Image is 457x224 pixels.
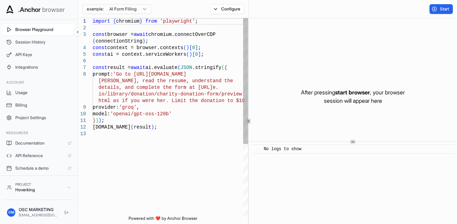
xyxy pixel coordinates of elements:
[186,52,189,57] span: (
[6,130,71,136] h3: Resources
[15,102,71,108] span: Billing
[145,18,157,24] span: from
[192,65,222,70] span: .stringify
[101,118,104,123] span: ;
[210,4,244,14] button: Configure
[131,65,145,70] span: await
[201,52,204,57] span: ;
[198,52,201,57] span: ]
[93,45,107,51] span: const
[255,146,258,153] span: ​
[4,4,15,15] img: Anchor Icon
[192,45,195,51] span: 0
[15,90,71,95] span: Usage
[78,51,86,58] div: 5
[195,18,198,24] span: ;
[78,131,86,137] div: 13
[145,65,177,70] span: ai.evaluate
[212,85,218,90] span: e.
[93,118,95,123] span: }
[180,65,192,70] span: JSON
[15,182,63,187] div: Project
[139,18,142,24] span: }
[99,118,101,123] span: )
[93,124,131,130] span: [DOMAIN_NAME]
[189,45,192,51] span: [
[137,105,139,110] span: ,
[93,32,107,37] span: const
[18,5,41,15] span: .Anchor
[107,45,183,51] span: context = browser.contexts
[93,38,95,44] span: (
[131,124,133,130] span: (
[8,210,14,215] span: OM
[134,32,148,37] span: await
[222,65,224,70] span: (
[93,111,110,117] span: model:
[3,150,75,161] a: API Reference
[78,18,86,25] div: 1
[93,71,113,77] span: prompt:
[95,118,98,123] span: )
[19,207,59,213] div: OSC MARKETING
[3,87,75,98] button: Usage
[195,45,198,51] span: ]
[429,4,453,14] button: Start
[264,147,301,152] span: No logs to show
[95,38,142,44] span: connectionString
[42,5,65,15] span: browser
[3,163,75,174] a: Schedule a demo
[301,88,405,105] p: After pressing , your browser session will appear here
[15,187,63,193] div: Hoverking
[15,115,71,121] span: Project Settings
[3,49,75,60] button: API Keys
[107,52,186,57] span: ai = context.serviceWorkers
[78,25,86,31] div: 2
[78,64,86,71] div: 7
[154,124,157,130] span: ;
[62,208,71,217] button: Logout
[3,179,74,195] button: ProjectHoverking
[15,52,71,57] span: API Keys
[3,37,75,48] button: Session History
[73,28,82,36] button: Collapse sidebar
[186,45,189,51] span: )
[99,91,245,97] span: io/library/donation/charity-donation-form/preview.
[160,18,195,24] span: 'playwright'
[3,100,75,111] button: Billing
[189,52,192,57] span: )
[151,124,154,130] span: )
[119,105,137,110] span: 'groq'
[183,45,186,51] span: (
[99,98,245,103] span: html as if you were her. Limit the donation to $10
[113,18,116,24] span: {
[15,64,71,70] span: Integrations
[93,105,119,110] span: provider:
[110,111,171,117] span: 'openai/gpt-oss-120b'
[107,65,131,70] span: result =
[6,80,71,85] h3: Account
[87,6,104,12] span: example:
[19,213,59,218] div: [EMAIL_ADDRESS][DOMAIN_NAME]
[335,89,370,96] span: start browser
[192,52,195,57] span: [
[15,27,71,32] span: Browser Playground
[145,38,148,44] span: ;
[78,71,86,78] div: 8
[78,124,86,131] div: 12
[134,124,151,130] span: result
[93,52,107,57] span: const
[99,85,213,90] span: details, and complete the form at [URL]
[15,153,64,159] span: API Reference
[78,104,86,111] div: 9
[78,111,86,117] div: 10
[113,71,186,77] span: 'Go to [URL][DOMAIN_NAME]
[93,65,107,70] span: const
[198,45,201,51] span: ;
[129,216,197,224] span: Powered with ❤️ by Anchor Browser
[116,18,139,24] span: chromium
[3,138,75,149] a: Documentation
[3,112,75,123] button: Project Settings
[78,117,86,124] div: 11
[224,65,227,70] span: {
